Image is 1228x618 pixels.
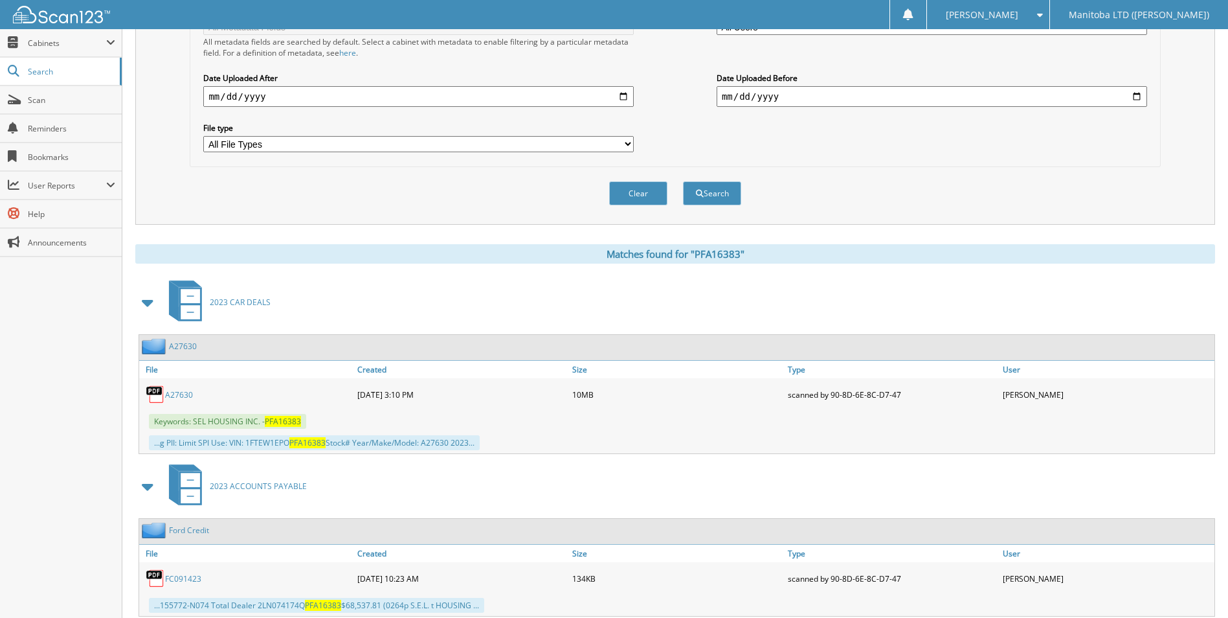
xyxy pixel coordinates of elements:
span: Manitoba LTD ([PERSON_NAME]) [1069,11,1209,19]
div: scanned by 90-8D-6E-8C-D7-47 [785,382,999,407]
img: scan123-logo-white.svg [13,6,110,23]
img: PDF.png [146,569,165,588]
label: File type [203,122,634,133]
a: User [999,545,1214,562]
span: Reminders [28,123,115,134]
button: Clear [609,181,667,205]
input: start [203,86,634,107]
div: scanned by 90-8D-6E-8C-D7-47 [785,566,999,591]
a: File [139,361,354,378]
label: Date Uploaded Before [717,73,1147,84]
div: [PERSON_NAME] [999,382,1214,407]
a: here [339,47,356,58]
span: Announcements [28,237,115,248]
a: Type [785,545,999,562]
a: Created [354,361,569,378]
span: PFA16383 [305,600,341,611]
div: Matches found for "PFA16383" [135,244,1215,264]
span: Search [28,66,113,77]
div: 10MB [569,382,784,407]
a: Created [354,545,569,562]
span: [PERSON_NAME] [946,11,1018,19]
a: File [139,545,354,562]
a: FC091423 [165,573,201,584]
span: User Reports [28,180,106,191]
img: folder2.png [142,338,169,354]
img: PDF.png [146,385,165,404]
span: Bookmarks [28,152,115,163]
div: ...155772-N074 Total Dealer 2LN074174Q $68,537.81 (0264p S.E.L. t HOUSING ... [149,598,484,613]
iframe: Chat Widget [1163,556,1228,618]
span: PFA16383 [265,416,301,427]
a: User [999,361,1214,378]
input: end [717,86,1147,107]
img: folder2.png [142,522,169,538]
div: [PERSON_NAME] [999,566,1214,591]
span: 2023 CAR DEALS [210,297,271,308]
span: Cabinets [28,38,106,49]
a: 2023 ACCOUNTS PAYABLE [161,461,307,512]
span: 2023 ACCOUNTS PAYABLE [210,481,307,492]
a: Ford Credit [169,525,209,536]
label: Date Uploaded After [203,73,634,84]
div: 134KB [569,566,784,591]
div: ...g PII: Limit SPI Use: VIN: 1FTEW1EPO Stock# Year/Make/Model: A27630 2023... [149,435,480,450]
a: A27630 [169,341,197,352]
span: PFA16383 [289,437,326,448]
span: Keywords: SEL HOUSING INC. - [149,414,306,429]
a: A27630 [165,389,193,400]
div: [DATE] 3:10 PM [354,382,569,407]
a: Type [785,361,999,378]
a: Size [569,361,784,378]
a: 2023 CAR DEALS [161,277,271,328]
span: Help [28,209,115,220]
button: Search [683,181,741,205]
div: All metadata fields are searched by default. Select a cabinet with metadata to enable filtering b... [203,36,634,58]
div: [DATE] 10:23 AM [354,566,569,591]
span: Scan [28,95,115,106]
a: Size [569,545,784,562]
